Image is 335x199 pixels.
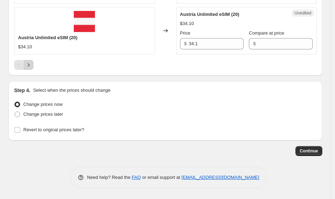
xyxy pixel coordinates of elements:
[23,111,63,117] span: Change prices later
[23,102,62,107] span: Change prices now
[24,60,34,70] button: Next
[74,11,95,32] img: Austria_4c17ccfe-c0f4-46bf-914c-f2b721566a86_80x.png
[141,175,181,180] span: or email support at
[294,10,311,16] span: Unedited
[23,127,84,132] span: Revert to original prices later?
[132,175,141,180] a: FAQ
[87,175,132,180] span: Need help? Read the
[14,60,34,70] nav: Pagination
[249,30,284,36] span: Compare at price
[253,41,256,46] span: $
[18,43,32,50] div: $34.10
[18,35,77,40] span: Austria Unlimited eSIM (20)
[181,175,259,180] a: [EMAIL_ADDRESS][DOMAIN_NAME]
[180,12,239,17] span: Austria Unlimited eSIM (20)
[300,148,318,154] span: Continue
[33,87,110,94] p: Select when the prices should change
[184,41,187,46] span: $
[295,146,322,156] button: Continue
[14,87,30,94] h2: Step 4.
[180,20,194,27] div: $34.10
[180,30,191,36] span: Price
